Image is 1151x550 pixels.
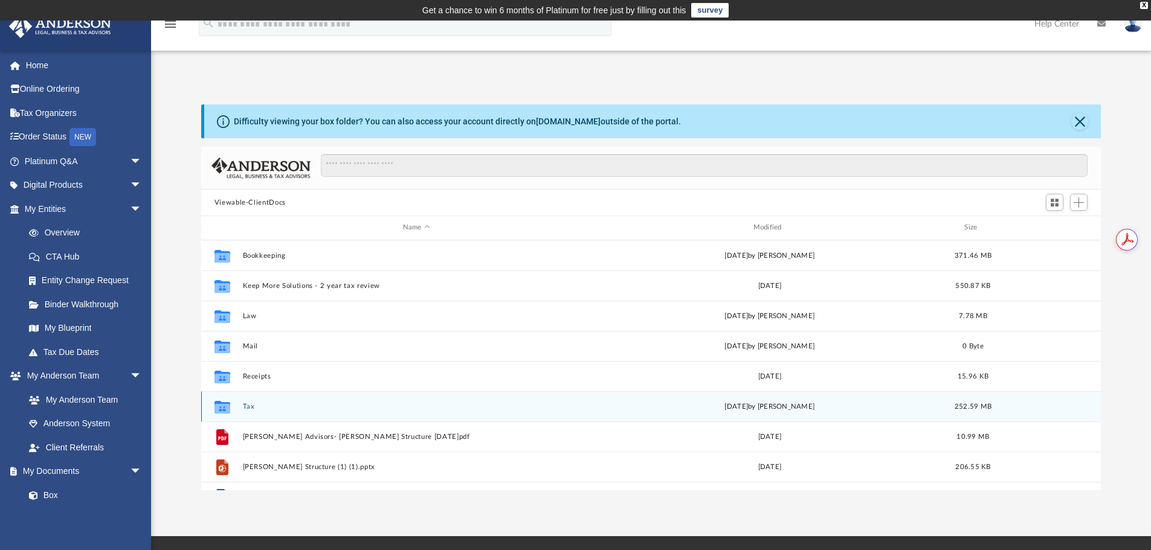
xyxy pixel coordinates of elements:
div: [DATE] by [PERSON_NAME] [596,250,944,261]
a: Tax Organizers [8,101,160,125]
button: Bookkeeping [242,252,590,260]
span: 15.96 KB [958,373,988,379]
span: arrow_drop_down [130,149,154,174]
div: Difficulty viewing your box folder? You can also access your account directly on outside of the p... [234,115,681,128]
img: User Pic [1124,15,1142,33]
span: arrow_drop_down [130,197,154,222]
button: Mail [242,342,590,350]
div: [DATE] [596,371,944,382]
div: Modified [595,222,943,233]
span: 206.55 KB [955,463,990,470]
img: Anderson Advisors Platinum Portal [5,14,115,38]
button: [PERSON_NAME] Structure (1) (1).pptx [242,463,590,471]
div: grid [201,240,1101,490]
a: Anderson System [17,412,154,436]
a: Home [8,53,160,77]
a: Meeting Minutes [17,507,154,531]
div: [DATE] [596,461,944,472]
button: Tax [242,403,590,411]
span: 7.78 MB [959,312,987,319]
a: [DOMAIN_NAME] [536,117,601,126]
span: 10.99 MB [956,433,989,440]
span: 371.46 MB [955,252,991,258]
div: NEW [69,128,96,146]
button: Keep More Solutions - 2 year tax review [242,282,590,290]
div: close [1140,2,1148,9]
a: survey [691,3,729,18]
a: My Documentsarrow_drop_down [8,459,154,484]
span: 0 Byte [962,342,984,349]
div: [DATE] by [PERSON_NAME] [596,310,944,321]
div: Name [242,222,590,233]
a: CTA Hub [17,245,160,269]
button: Close [1071,113,1088,130]
span: arrow_drop_down [130,364,154,389]
button: Add [1070,194,1088,211]
a: Platinum Q&Aarrow_drop_down [8,149,160,173]
div: [DATE] by [PERSON_NAME] [596,341,944,351]
div: by [PERSON_NAME] [596,401,944,412]
a: Digital Productsarrow_drop_down [8,173,160,197]
button: [PERSON_NAME] Advisors- [PERSON_NAME] Structure [DATE]pdf [242,433,590,441]
span: arrow_drop_down [130,173,154,198]
button: Switch to Grid View [1046,194,1064,211]
a: Binder Walkthrough [17,292,160,316]
span: 252.59 MB [955,403,991,409]
button: Viewable-ClientDocs [214,197,286,208]
div: id [1002,222,1087,233]
div: Get a chance to win 6 months of Platinum for free just by filling out this [422,3,686,18]
a: My Anderson Teamarrow_drop_down [8,364,154,388]
a: Overview [17,221,160,245]
div: id [207,222,237,233]
span: 550.87 KB [955,282,990,289]
a: Tax Due Dates [17,340,160,364]
a: Box [17,483,148,507]
a: My Entitiesarrow_drop_down [8,197,160,221]
a: menu [163,23,178,31]
a: Online Ordering [8,77,160,101]
div: [DATE] [596,280,944,291]
i: menu [163,17,178,31]
button: Law [242,312,590,320]
a: Order StatusNEW [8,125,160,150]
a: Entity Change Request [17,269,160,293]
a: My Anderson Team [17,388,148,412]
div: Size [949,222,997,233]
span: arrow_drop_down [130,459,154,484]
button: Receipts [242,373,590,380]
input: Search files and folders [321,154,1088,177]
a: Client Referrals [17,435,154,459]
div: [DATE] [596,431,944,442]
i: search [202,16,215,30]
a: My Blueprint [17,316,154,341]
span: [DATE] [724,403,748,409]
